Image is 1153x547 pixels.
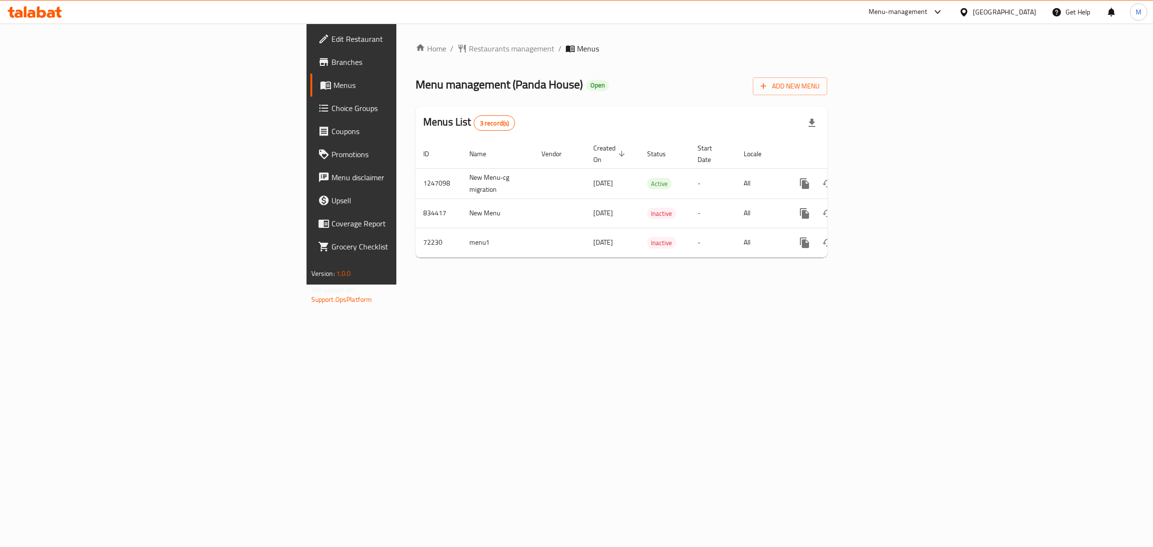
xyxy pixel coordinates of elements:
[474,115,515,131] div: Total records count
[310,120,499,143] a: Coupons
[336,267,351,280] span: 1.0.0
[423,115,515,131] h2: Menus List
[416,74,583,95] span: Menu management ( Panda House )
[310,235,499,258] a: Grocery Checklist
[593,142,628,165] span: Created On
[331,172,491,183] span: Menu disclaimer
[333,79,491,91] span: Menus
[310,143,499,166] a: Promotions
[647,237,676,249] span: Inactive
[311,293,372,306] a: Support.OpsPlatform
[753,77,827,95] button: Add New Menu
[647,148,678,160] span: Status
[310,27,499,50] a: Edit Restaurant
[793,202,816,225] button: more
[311,284,356,296] span: Get support on:
[558,43,562,54] li: /
[416,43,827,54] nav: breadcrumb
[311,267,335,280] span: Version:
[469,148,499,160] span: Name
[457,43,554,54] a: Restaurants management
[331,241,491,252] span: Grocery Checklist
[647,208,676,219] span: Inactive
[690,199,736,228] td: -
[800,112,823,135] div: Export file
[331,33,491,45] span: Edit Restaurant
[310,189,499,212] a: Upsell
[310,212,499,235] a: Coverage Report
[690,228,736,257] td: -
[541,148,574,160] span: Vendor
[736,168,785,199] td: All
[331,125,491,137] span: Coupons
[793,231,816,254] button: more
[785,139,893,169] th: Actions
[593,236,613,249] span: [DATE]
[331,218,491,229] span: Coverage Report
[331,149,491,160] span: Promotions
[593,177,613,189] span: [DATE]
[869,6,928,18] div: Menu-management
[310,74,499,97] a: Menus
[310,166,499,189] a: Menu disclaimer
[310,97,499,120] a: Choice Groups
[577,43,599,54] span: Menus
[698,142,724,165] span: Start Date
[690,168,736,199] td: -
[310,50,499,74] a: Branches
[416,139,893,258] table: enhanced table
[816,231,839,254] button: Change Status
[423,148,442,160] span: ID
[331,56,491,68] span: Branches
[816,202,839,225] button: Change Status
[793,172,816,195] button: more
[593,207,613,219] span: [DATE]
[736,228,785,257] td: All
[973,7,1036,17] div: [GEOGRAPHIC_DATA]
[587,80,609,91] div: Open
[587,81,609,89] span: Open
[744,148,774,160] span: Locale
[331,102,491,114] span: Choice Groups
[647,178,672,189] span: Active
[760,80,820,92] span: Add New Menu
[736,199,785,228] td: All
[331,195,491,206] span: Upsell
[474,119,515,128] span: 3 record(s)
[1136,7,1141,17] span: M
[816,172,839,195] button: Change Status
[469,43,554,54] span: Restaurants management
